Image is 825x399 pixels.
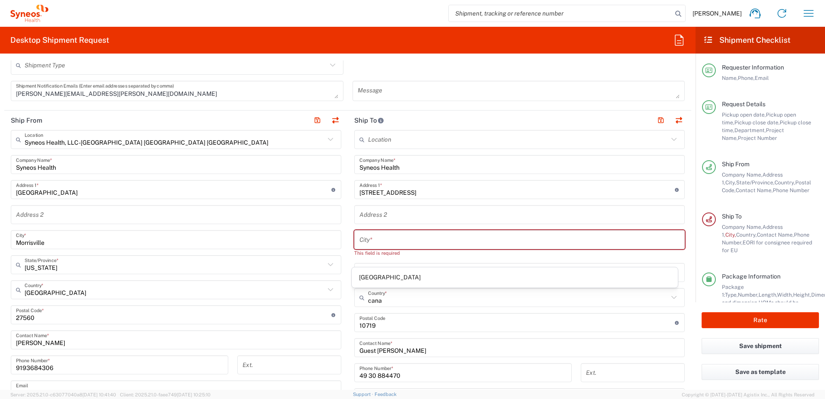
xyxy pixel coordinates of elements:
span: Number, [738,291,759,298]
span: Phone, [738,75,755,81]
span: Country, [775,179,795,186]
span: Server: 2025.21.0-c63077040a8 [10,392,116,397]
button: Save as template [702,364,819,380]
span: Pickup close date, [734,119,780,126]
span: Type, [725,291,738,298]
span: City, [725,179,736,186]
span: Ship From [722,161,749,168]
span: Company Name, [722,171,762,178]
span: Department, [734,127,766,133]
span: [PERSON_NAME] [693,9,742,17]
span: Request Details [722,101,765,108]
span: Contact Name, [736,187,773,193]
span: [DATE] 10:25:10 [177,392,211,397]
span: City, [725,231,736,238]
span: EORI for consignee required for EU [722,239,812,253]
h2: Desktop Shipment Request [10,35,109,45]
span: Package 1: [722,284,744,298]
span: Requester Information [722,64,784,71]
h2: Ship To [354,116,384,125]
h2: Ship From [11,116,42,125]
span: [GEOGRAPHIC_DATA] [352,271,678,284]
span: Ship To [722,213,742,220]
span: Company Name, [722,224,762,230]
div: This field is required [354,249,685,257]
span: State/Province, [736,179,775,186]
span: Email [755,75,769,81]
span: [DATE] 10:41:40 [82,392,116,397]
button: Save shipment [702,338,819,354]
span: Project Number [738,135,777,141]
span: Pickup open date, [722,111,766,118]
a: Support [353,392,375,397]
span: Copyright © [DATE]-[DATE] Agistix Inc., All Rights Reserved [682,391,815,399]
a: Feedback [375,392,397,397]
button: Rate [702,312,819,328]
span: Phone Number [773,187,809,193]
h2: Shipment Checklist [703,35,790,45]
span: Client: 2025.21.0-faee749 [120,392,211,397]
span: Contact Name, [757,231,794,238]
span: Country, [736,231,757,238]
span: Height, [793,291,811,298]
input: Shipment, tracking or reference number [449,5,672,22]
span: Name, [722,75,738,81]
span: Length, [759,291,777,298]
span: Width, [777,291,793,298]
span: Package Information [722,273,781,280]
